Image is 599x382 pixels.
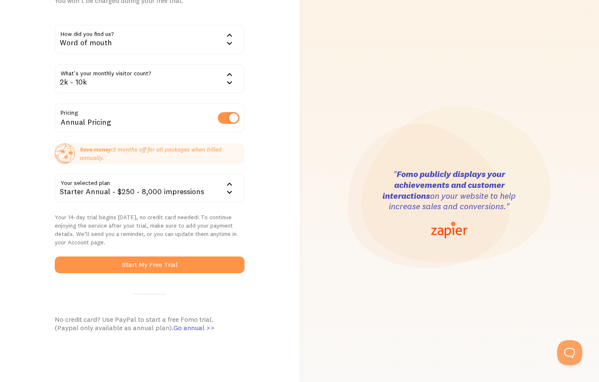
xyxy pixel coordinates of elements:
p: 2 months off for all packages when billed annually. [80,145,245,162]
div: Starter Annual - $250 - 8,000 impressions [55,174,245,203]
div: Word of mouth [55,25,245,54]
strong: Save money: [80,146,113,153]
div: 2k - 10k [55,64,245,93]
iframe: Help Scout Beacon - Open [557,340,582,365]
p: Your 14-day trial begins [DATE], no credit card needed! To continue enjoying the service after yo... [55,213,245,246]
h3: " on your website to help increase sales and conversions." [382,169,516,212]
strong: Fomo publicly displays your achievements and customer interactions [382,169,505,200]
button: Start My Free Trial [55,256,245,273]
span: Go annual >> [173,323,214,332]
div: No credit card? Use PayPal to start a free Fomo trial. (Paypal only available as annual plan). [55,315,245,332]
div: Annual Pricing [55,103,245,134]
img: zapier-logo-67829435118c75c76cb2dd6da18087269b6957094811fad6c81319a220d8a412.png [431,222,467,238]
